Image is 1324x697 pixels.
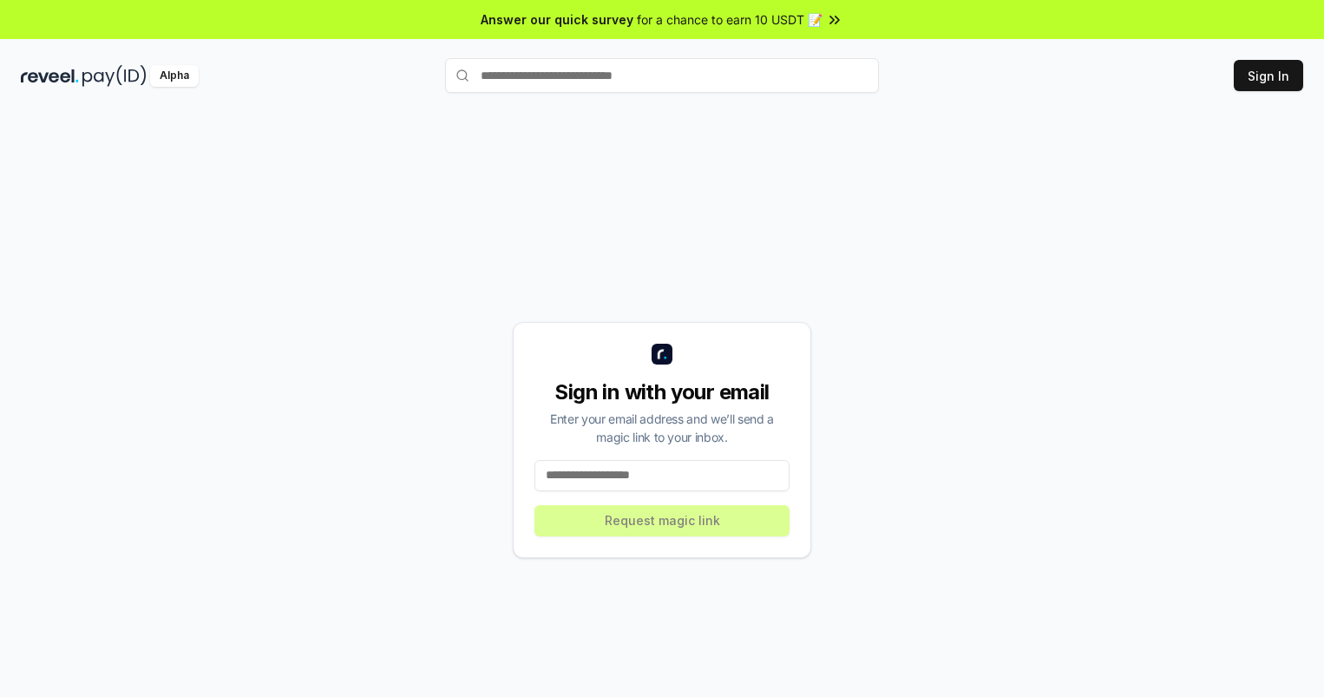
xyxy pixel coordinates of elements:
img: reveel_dark [21,65,79,87]
span: for a chance to earn 10 USDT 📝 [637,10,823,29]
span: Answer our quick survey [481,10,633,29]
img: logo_small [652,344,672,365]
div: Enter your email address and we’ll send a magic link to your inbox. [534,410,790,446]
img: pay_id [82,65,147,87]
div: Alpha [150,65,199,87]
button: Sign In [1234,60,1303,91]
div: Sign in with your email [534,378,790,406]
